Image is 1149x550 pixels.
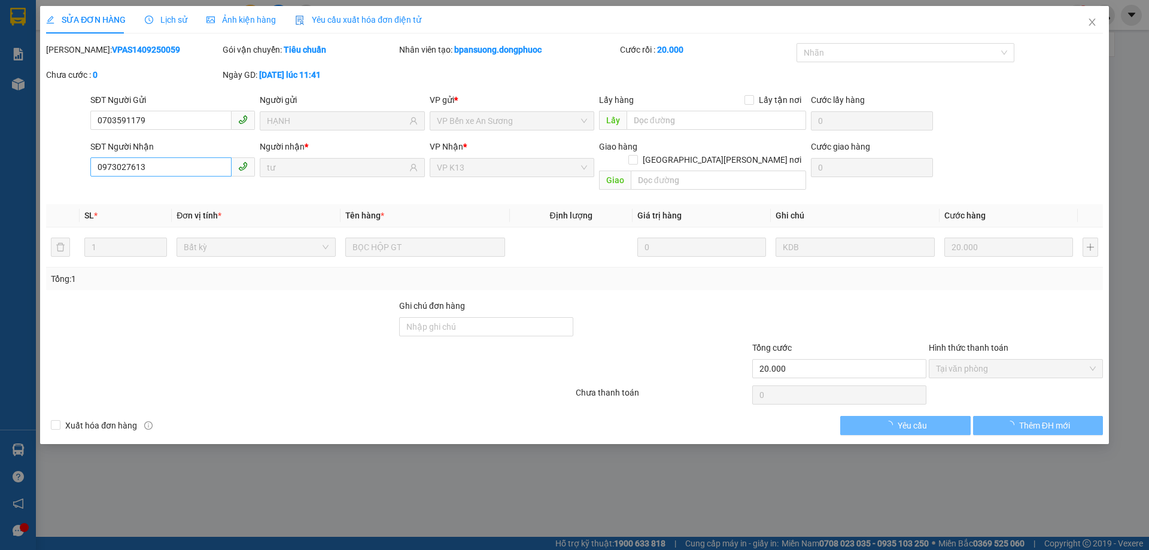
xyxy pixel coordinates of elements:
[112,45,180,54] b: VPAS1409250059
[637,211,682,220] span: Giá trị hàng
[437,159,587,177] span: VP K13
[399,43,618,56] div: Nhân viên tạo:
[409,117,418,125] span: user
[811,95,865,105] label: Cước lấy hàng
[93,70,98,80] b: 0
[284,45,326,54] b: Tiêu chuẩn
[238,162,248,171] span: phone
[409,163,418,172] span: user
[238,115,248,124] span: phone
[574,386,751,407] div: Chưa thanh toán
[929,343,1008,353] label: Hình thức thanh toán
[90,93,255,107] div: SĐT Người Gửi
[657,45,683,54] b: 20.000
[223,68,397,81] div: Ngày GD:
[550,211,592,220] span: Định lượng
[177,211,221,220] span: Đơn vị tính
[430,142,463,151] span: VP Nhận
[206,16,215,24] span: picture
[184,238,329,256] span: Bất kỳ
[260,140,424,153] div: Người nhận
[936,360,1096,378] span: Tại văn phòng
[84,211,94,220] span: SL
[944,238,1073,257] input: 0
[631,171,806,190] input: Dọc đường
[1083,238,1098,257] button: plus
[898,419,927,432] span: Yêu cầu
[51,272,443,285] div: Tổng: 1
[259,70,321,80] b: [DATE] lúc 11:41
[620,43,794,56] div: Cước rồi :
[811,142,870,151] label: Cước giao hàng
[599,171,631,190] span: Giao
[437,112,587,130] span: VP Bến xe An Sương
[223,43,397,56] div: Gói vận chuyển:
[46,15,126,25] span: SỬA ĐƠN HÀNG
[637,238,766,257] input: 0
[345,211,384,220] span: Tên hàng
[944,211,986,220] span: Cước hàng
[599,142,637,151] span: Giao hàng
[46,16,54,24] span: edit
[267,114,406,127] input: Tên người gửi
[771,204,940,227] th: Ghi chú
[145,16,153,24] span: clock-circle
[884,421,898,429] span: loading
[811,111,933,130] input: Cước lấy hàng
[399,301,465,311] label: Ghi chú đơn hàng
[399,317,573,336] input: Ghi chú đơn hàng
[599,111,627,130] span: Lấy
[627,111,806,130] input: Dọc đường
[295,16,305,25] img: icon
[1019,419,1070,432] span: Thêm ĐH mới
[267,161,406,174] input: Tên người nhận
[811,158,933,177] input: Cước giao hàng
[454,45,542,54] b: bpansuong.dongphuoc
[1075,6,1109,39] button: Close
[90,140,255,153] div: SĐT Người Nhận
[260,93,424,107] div: Người gửi
[754,93,806,107] span: Lấy tận nơi
[776,238,935,257] input: Ghi Chú
[1087,17,1097,27] span: close
[144,421,153,430] span: info-circle
[46,68,220,81] div: Chưa cước :
[1006,421,1019,429] span: loading
[145,15,187,25] span: Lịch sử
[638,153,806,166] span: [GEOGRAPHIC_DATA][PERSON_NAME] nơi
[51,238,70,257] button: delete
[60,419,142,432] span: Xuất hóa đơn hàng
[752,343,792,353] span: Tổng cước
[295,15,421,25] span: Yêu cầu xuất hóa đơn điện tử
[345,238,504,257] input: VD: Bàn, Ghế
[46,43,220,56] div: [PERSON_NAME]:
[206,15,276,25] span: Ảnh kiện hàng
[973,416,1103,435] button: Thêm ĐH mới
[430,93,594,107] div: VP gửi
[599,95,634,105] span: Lấy hàng
[840,416,970,435] button: Yêu cầu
